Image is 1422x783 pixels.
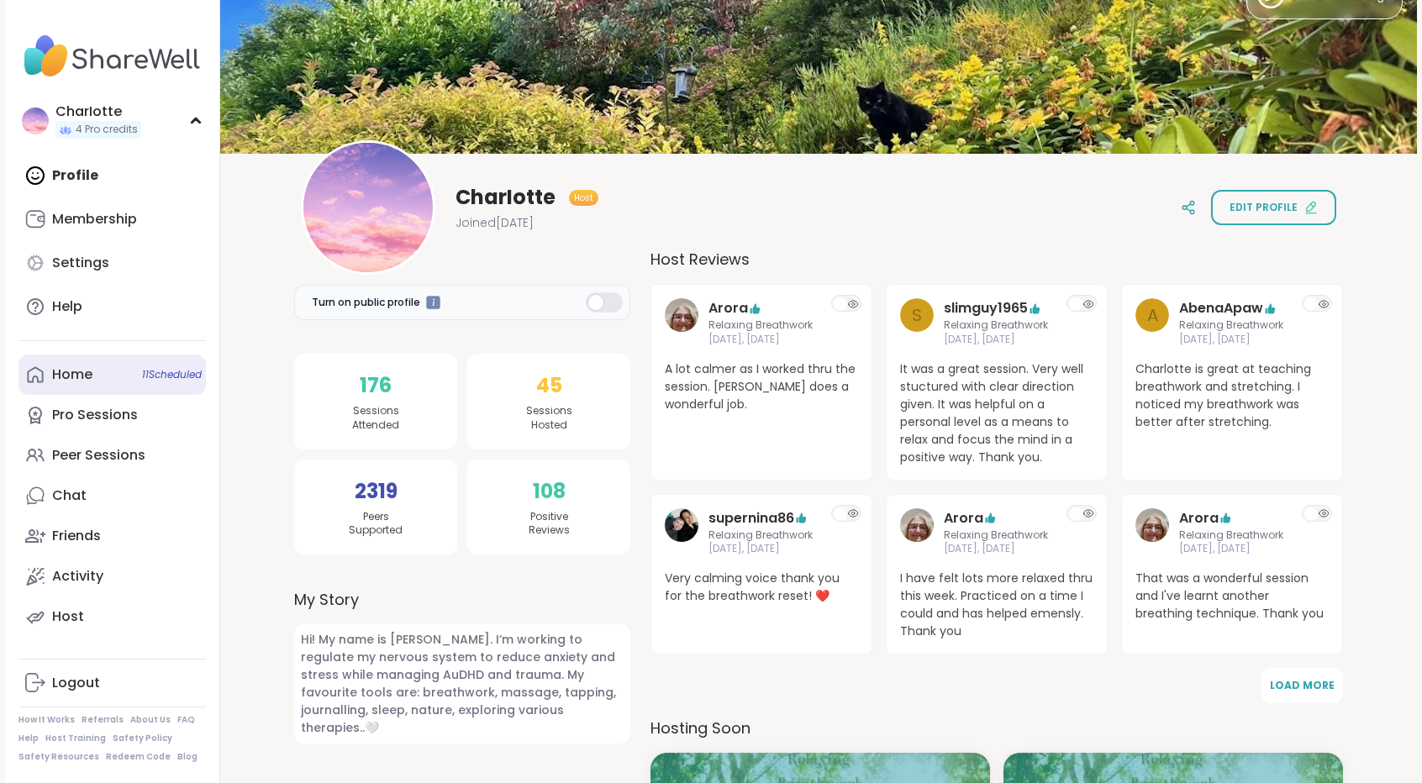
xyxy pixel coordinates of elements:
[18,516,206,556] a: Friends
[665,508,698,542] img: supernina86
[900,508,934,542] img: Arora
[1179,542,1285,556] span: [DATE], [DATE]
[18,435,206,476] a: Peer Sessions
[130,714,171,726] a: About Us
[1211,190,1336,225] button: Edit profile
[912,302,922,328] span: s
[1135,508,1169,542] img: Arora
[1135,508,1169,557] a: Arora
[708,542,814,556] span: [DATE], [DATE]
[177,751,197,763] a: Blog
[18,286,206,327] a: Help
[18,751,99,763] a: Safety Resources
[18,596,206,637] a: Host
[944,298,1028,318] a: slimguy1965
[900,298,934,347] a: s
[355,476,398,507] span: 2319
[1270,678,1335,692] span: Load More
[1179,508,1219,528] a: Arora
[708,508,794,528] a: supernina86
[529,510,570,539] span: Positive Reviews
[294,588,630,611] label: My Story
[1135,360,1329,431] span: Charlotte is great at teaching breathwork and stretching. I noticed my breathwork was better afte...
[1179,528,1285,543] span: Relaxing Breathwork
[650,717,1343,739] h3: Hosting Soon
[177,714,195,726] a: FAQ
[665,298,698,347] a: Arora
[312,295,420,310] span: Turn on public profile
[82,714,124,726] a: Referrals
[18,395,206,435] a: Pro Sessions
[1179,333,1285,347] span: [DATE], [DATE]
[360,370,392,401] span: 176
[665,298,698,332] img: Arora
[900,360,1093,466] span: It was a great session. Very well stuctured with clear direction given. It was helpful on a perso...
[55,102,141,121] div: CharIotte
[52,674,100,692] div: Logout
[708,333,814,347] span: [DATE], [DATE]
[113,733,172,744] a: Safety Policy
[52,446,145,465] div: Peer Sessions
[708,298,748,318] a: Arora
[142,368,202,381] span: 11 Scheduled
[52,527,101,545] div: Friends
[708,528,814,543] span: Relaxing Breathwork
[944,333,1050,347] span: [DATE], [DATE]
[106,751,171,763] a: Redeem Code
[18,476,206,516] a: Chat
[22,108,49,134] img: CharIotte
[52,607,84,626] div: Host
[665,360,858,413] span: A lot calmer as I worked thru the session. [PERSON_NAME] does a wonderful job.
[708,318,814,333] span: Relaxing Breathwork
[1179,318,1285,333] span: Relaxing Breathwork
[18,243,206,283] a: Settings
[52,210,137,229] div: Membership
[456,184,556,211] span: CharIotte
[944,508,983,528] a: Arora
[352,404,399,433] span: Sessions Attended
[18,27,206,86] img: ShareWell Nav Logo
[900,508,934,557] a: Arora
[303,143,433,272] img: CharIotte
[52,297,82,316] div: Help
[1261,668,1343,703] button: Load More
[18,355,206,395] a: Home11Scheduled
[1135,570,1329,623] span: That was a wonderful session and I've learnt another breathing technique. Thank you
[18,199,206,239] a: Membership
[944,528,1050,543] span: Relaxing Breathwork
[45,733,106,744] a: Host Training
[944,542,1050,556] span: [DATE], [DATE]
[76,123,138,137] span: 4 Pro credits
[944,318,1050,333] span: Relaxing Breathwork
[52,486,87,505] div: Chat
[536,370,562,401] span: 45
[18,733,39,744] a: Help
[1135,298,1169,347] a: A
[1147,302,1158,328] span: A
[426,296,440,310] iframe: Spotlight
[665,570,858,605] span: Very calming voice thank you for the breathwork reset! ❤️
[456,214,534,231] span: Joined [DATE]
[18,556,206,596] a: Activity
[294,624,630,744] span: Hi! My name is [PERSON_NAME]. I‘m working to regulate my nervous system to reduce anxiety and str...
[1230,200,1298,215] span: Edit profile
[18,663,206,703] a: Logout
[533,476,566,507] span: 108
[349,510,403,539] span: Peers Supported
[1179,298,1263,318] a: AbenaApaw
[52,254,109,272] div: Settings
[900,570,1093,640] span: I have felt lots more relaxed thru this week. Practiced on a time I could and has helped emensly....
[18,714,75,726] a: How It Works
[52,567,103,586] div: Activity
[526,404,572,433] span: Sessions Hosted
[52,406,138,424] div: Pro Sessions
[52,365,92,384] div: Home
[574,192,593,204] span: Host
[665,508,698,557] a: supernina86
